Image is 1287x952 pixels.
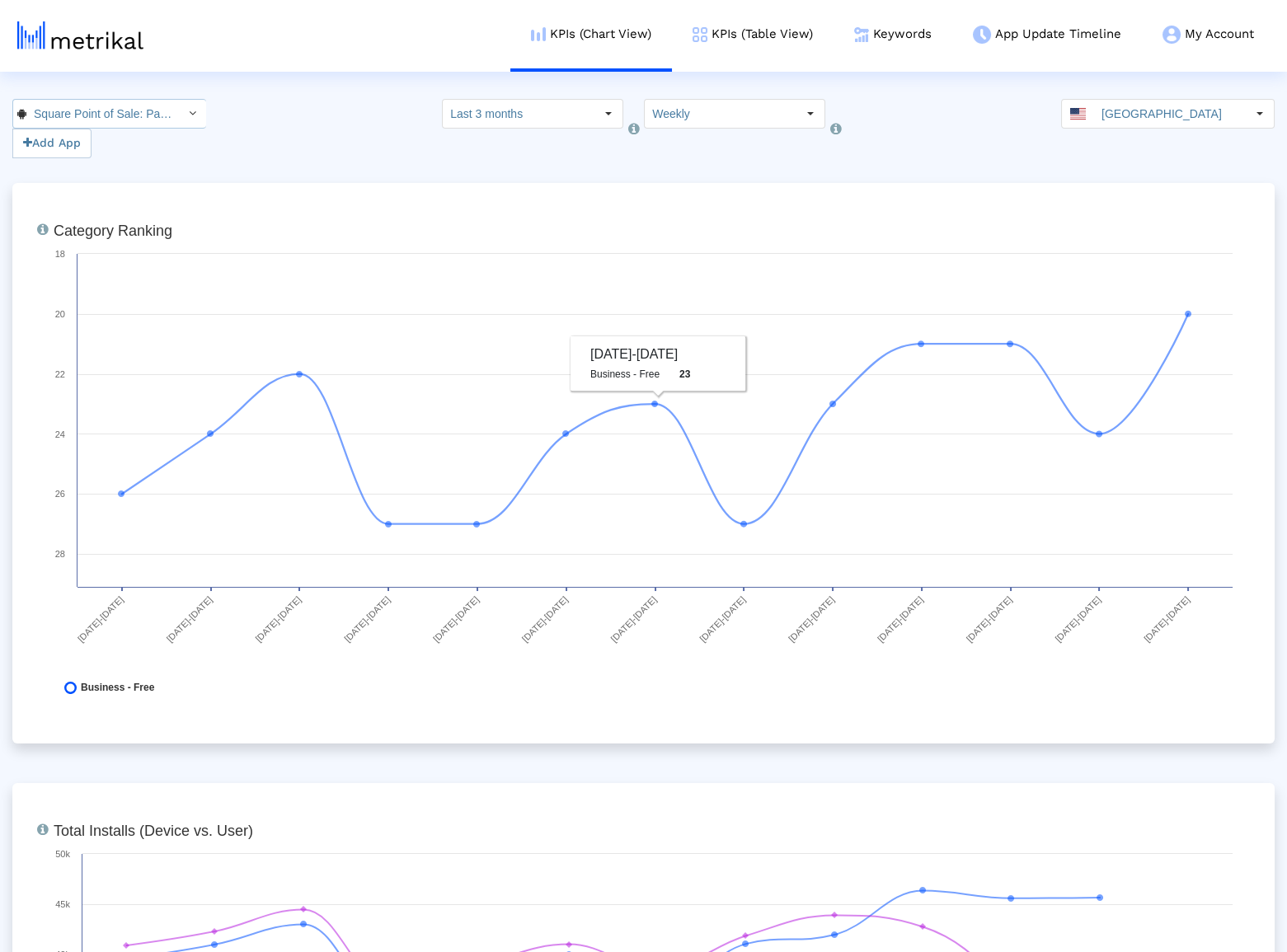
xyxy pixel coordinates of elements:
[178,100,206,128] div: Select
[55,369,65,379] text: 22
[965,594,1014,644] text: [DATE]-[DATE]
[165,594,214,644] text: [DATE]-[DATE]
[787,594,836,644] text: [DATE]-[DATE]
[76,594,125,644] text: [DATE]-[DATE]
[54,823,253,839] tspan: Total Installs (Device vs. User)
[1053,594,1102,644] text: [DATE]-[DATE]
[520,594,570,644] text: [DATE]-[DATE]
[81,682,154,694] span: Business - Free
[55,429,65,439] text: 24
[796,100,824,128] div: Select
[594,100,622,128] div: Select
[54,223,172,239] tspan: Category Ranking
[253,594,303,644] text: [DATE]-[DATE]
[12,129,92,158] button: Add App
[55,849,70,859] text: 50k
[698,594,747,644] text: [DATE]-[DATE]
[608,594,658,644] text: [DATE]-[DATE]
[876,594,925,644] text: [DATE]-[DATE]
[693,27,707,42] img: kpi-table-menu-icon.png
[55,249,65,259] text: 18
[854,27,869,42] img: keywords.png
[55,489,65,499] text: 26
[17,21,143,49] img: metrical-logo-light.png
[1142,594,1191,644] text: [DATE]-[DATE]
[431,594,481,644] text: [DATE]-[DATE]
[55,899,70,909] text: 45k
[531,27,546,41] img: kpi-chart-menu-icon.png
[1246,100,1274,128] div: Select
[1163,26,1181,44] img: my-account-menu-icon.png
[973,26,991,44] img: app-update-menu-icon.png
[342,594,392,644] text: [DATE]-[DATE]
[55,549,65,559] text: 28
[55,309,65,319] text: 20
